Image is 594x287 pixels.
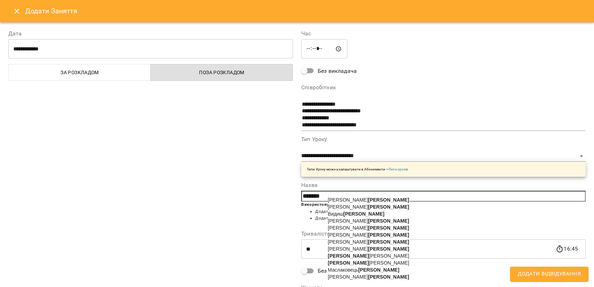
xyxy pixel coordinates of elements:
span: Поза розкладом [155,68,289,77]
li: Додати клієнта через @ або + [315,208,586,215]
b: Використовуйте @ + або # щоб [301,202,367,207]
label: Тривалість уроку(в хвилинах) [301,231,586,237]
li: Додати всіх клієнтів з тегом # [315,215,586,222]
label: Дата [8,31,293,36]
b: [PERSON_NAME] [328,260,369,266]
span: [PERSON_NAME] [328,197,409,203]
span: [PERSON_NAME] [328,232,409,238]
b: [PERSON_NAME] [358,267,399,273]
button: Поза розкладом [150,64,293,81]
span: Без кімнати [318,267,349,275]
b: [PERSON_NAME] [368,274,409,280]
b: [PERSON_NAME] [368,246,409,252]
label: Час [301,31,586,36]
b: [PERSON_NAME] [368,204,409,210]
span: Маслаковець [328,267,399,273]
label: Тип Уроку [301,136,586,142]
span: [PERSON_NAME] [328,204,409,210]
span: Без викладача [318,67,357,75]
button: За розкладом [8,64,151,81]
label: Назва [301,182,586,188]
b: [PERSON_NAME] [368,239,409,245]
b: [PERSON_NAME] [368,232,409,238]
span: [PERSON_NAME] [328,253,409,259]
a: Типи уроків [389,167,408,171]
span: [PERSON_NAME] [328,246,409,252]
h6: Додати Заняття [25,6,586,16]
span: [PERSON_NAME] [328,218,409,224]
span: [PERSON_NAME] [328,239,409,245]
b: [PERSON_NAME] [368,218,409,224]
span: Видиш [328,211,384,217]
span: Додати Відвідування [518,269,581,279]
b: [PERSON_NAME] [368,197,409,203]
span: [PERSON_NAME] [328,260,409,266]
button: Close [8,3,25,20]
span: [PERSON_NAME] [328,274,409,280]
label: Співробітник [301,85,586,90]
b: [PERSON_NAME] [328,253,369,259]
button: Додати Відвідування [510,267,588,281]
span: [PERSON_NAME] [328,225,409,231]
b: [PERSON_NAME] [368,225,409,231]
span: За розкладом [13,68,147,77]
b: [PERSON_NAME] [343,211,384,217]
p: Типи Уроку можна налаштувати в Абонементи -> [307,167,408,172]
